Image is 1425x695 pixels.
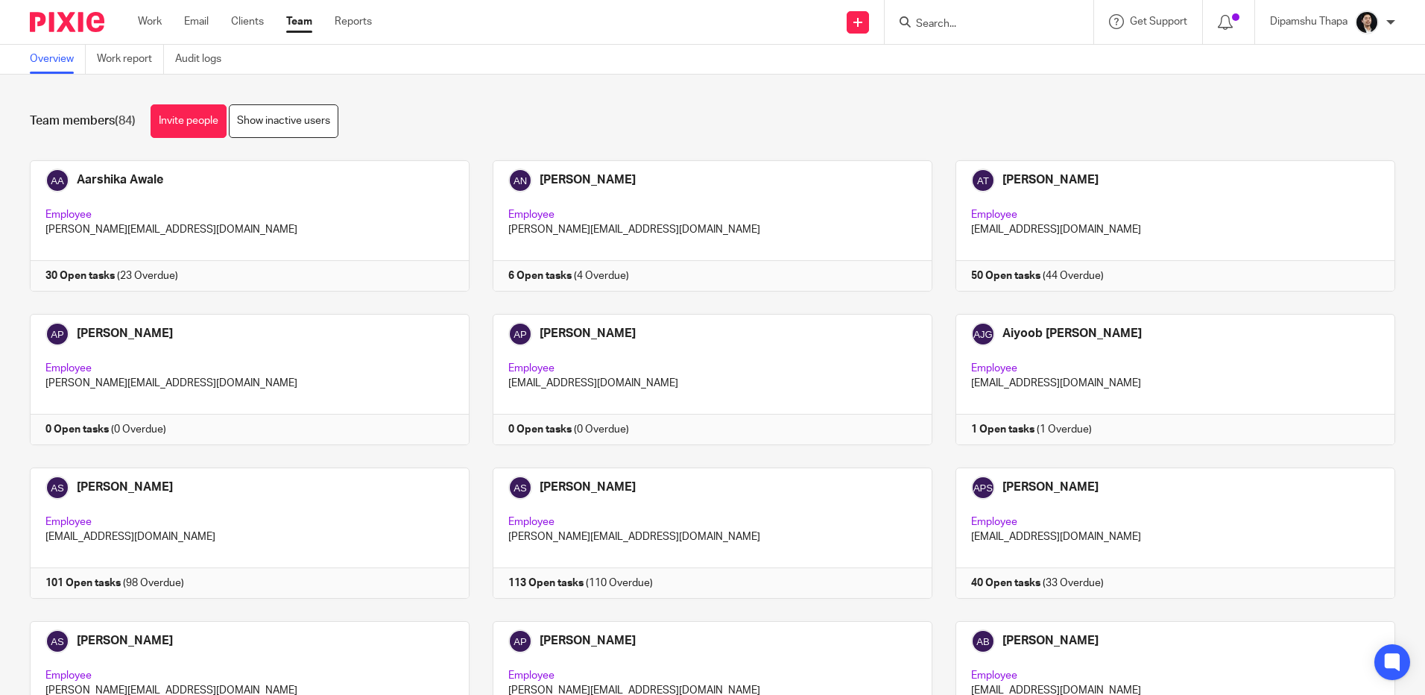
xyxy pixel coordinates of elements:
p: Dipamshu Thapa [1270,14,1347,29]
input: Search [914,18,1049,31]
a: Show inactive users [229,104,338,138]
a: Overview [30,45,86,74]
a: Invite people [151,104,227,138]
a: Clients [231,14,264,29]
a: Reports [335,14,372,29]
a: Audit logs [175,45,233,74]
a: Work report [97,45,164,74]
span: Get Support [1130,16,1187,27]
h1: Team members [30,113,136,129]
a: Team [286,14,312,29]
a: Email [184,14,209,29]
span: (84) [115,115,136,127]
img: Pixie [30,12,104,32]
a: Work [138,14,162,29]
img: Dipamshu2.jpg [1355,10,1379,34]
